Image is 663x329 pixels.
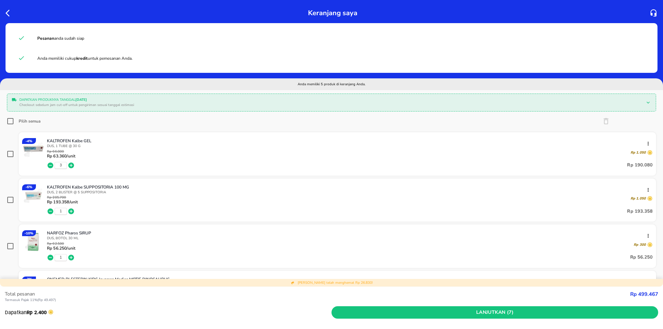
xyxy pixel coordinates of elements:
p: ONEMED PLESTERIN KIDS Jayamas Medica MOTIF DINOSAURUS [47,277,647,282]
p: DUS, 2 BLISTER @ 5 SUPPOSITORIA [47,190,653,195]
span: anda sudah siap [37,36,84,41]
div: - 10 % [22,230,36,236]
div: - 3 % [22,277,36,282]
button: Lanjutkan (7) [331,306,658,319]
div: - 6 % [22,184,36,190]
p: Rp 62.500 [47,242,75,246]
strong: Pesanan [37,36,54,41]
button: 1 [60,209,62,214]
p: Keranjang saya [308,7,357,19]
div: Dapatkan produknya tanggal[DATE]Checkout sebelum jam cut-off untuk pengiriman sesuai tanggal esti... [9,96,654,109]
p: Rp 300 [634,242,646,247]
img: KALTROFEN Kalbe GEL [22,138,45,161]
button: 1 [60,255,62,260]
p: Total pesanan [5,290,630,298]
p: KALTROFEN Kalbe SUPPOSITORIA 100 MG [47,184,647,190]
p: Termasuk Pajak 11% ( Rp 49.497 ) [5,298,630,303]
p: Rp 190.080 [627,161,653,170]
b: [DATE] [75,97,87,102]
p: Rp 193.358 /unit [47,200,78,204]
button: 3 [60,163,62,168]
div: Pilih semua [19,118,40,124]
img: KALTROFEN Kalbe SUPPOSITORIA 100 MG [22,184,45,207]
div: - 4 % [22,138,36,144]
p: Rp 1.050 [631,150,646,155]
strong: Rp 2.400 [27,309,47,316]
p: Rp 66.000 [47,150,75,154]
span: Anda memiliki cukup untuk pemesanan Anda. [37,56,133,61]
img: total discount [291,281,295,285]
p: KALTROFEN Kalbe GEL [47,138,647,144]
p: Rp 63.360 /unit [47,154,75,158]
p: Rp 56.250 /unit [47,246,75,251]
p: Rp 193.358 [627,207,653,215]
strong: Rp 499.467 [630,291,658,298]
p: DUS, 1 TUBE @ 30 G [47,144,653,148]
p: Rp 1.050 [631,196,646,201]
strong: kredit [76,56,88,61]
img: ONEMED PLESTERIN KIDS Jayamas Medica MOTIF DINOSAURUS [22,277,45,299]
p: NARFOZ Pharos SIRUP [47,230,647,236]
img: NARFOZ Pharos SIRUP [22,230,45,253]
p: Dapatkan [5,309,331,316]
span: Lanjutkan (7) [334,308,655,317]
p: Rp 56.250 [630,253,653,262]
p: Dapatkan produknya tanggal [19,97,641,103]
p: Rp 205.700 [47,196,78,200]
p: Checkout sebelum jam cut-off untuk pengiriman sesuai tanggal estimasi [19,103,641,108]
p: DUS, BOTOL 30 ML [47,236,653,241]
